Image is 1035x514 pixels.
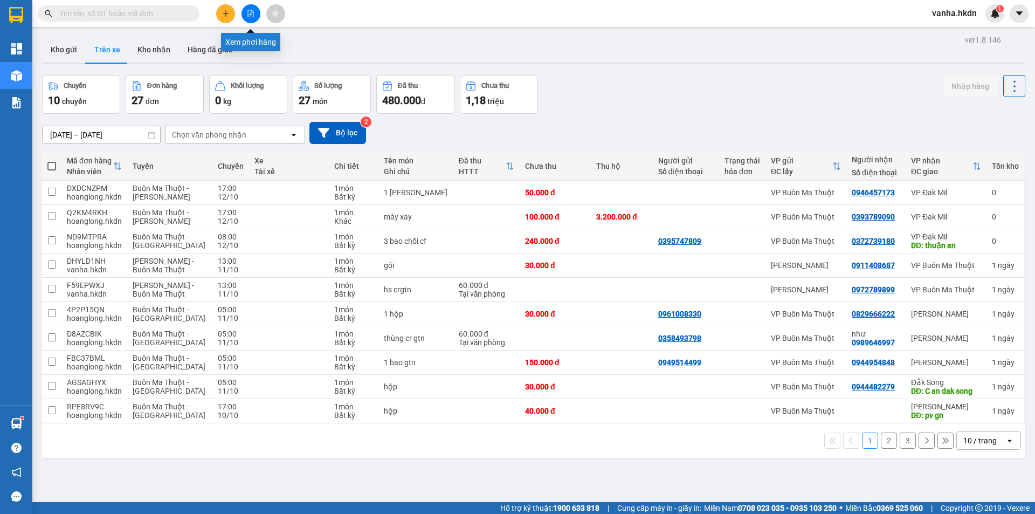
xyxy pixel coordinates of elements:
[771,407,841,415] div: VP Buôn Ma Thuột
[771,261,841,270] div: [PERSON_NAME]
[658,237,701,245] div: 0395747809
[998,261,1015,270] span: ngày
[852,310,895,318] div: 0829666222
[525,358,585,367] div: 150.000 đ
[218,241,244,250] div: 12/10
[67,265,122,274] div: vanha.hkdn
[704,502,837,514] span: Miền Nam
[998,310,1015,318] span: ngày
[852,382,895,391] div: 0944482279
[852,213,895,221] div: 0393789090
[20,416,24,420] sup: 1
[771,334,841,342] div: VP Buôn Ma Thuột
[334,290,374,298] div: Bất kỳ
[992,162,1019,170] div: Tồn kho
[384,285,447,294] div: hs crgtn
[218,208,244,217] div: 17:00
[992,188,1019,197] div: 0
[1005,436,1014,445] svg: open
[133,184,190,201] span: Buôn Ma Thuột - [PERSON_NAME]
[334,281,374,290] div: 1 món
[765,152,846,181] th: Toggle SortBy
[67,338,122,347] div: hoanglong.hkdn
[992,310,1019,318] div: 1
[911,241,981,250] div: DĐ: thuận an
[996,5,1004,12] sup: 1
[1010,4,1029,23] button: caret-down
[384,261,447,270] div: gói
[911,167,972,176] div: ĐC giao
[992,285,1019,294] div: 1
[67,411,122,420] div: hoanglong.hkdn
[67,305,122,314] div: 4P2P15QN
[133,330,205,347] span: Buôn Ma Thuột - [GEOGRAPHIC_DATA]
[384,358,447,367] div: 1 bao gtn
[62,97,87,106] span: chuyến
[67,193,122,201] div: hoanglong.hkdn
[852,237,895,245] div: 0372739180
[658,167,714,176] div: Số điện thoại
[67,281,122,290] div: F59EPWXJ
[59,8,187,19] input: Tìm tên, số ĐT hoặc mã đơn
[334,232,374,241] div: 1 món
[998,407,1015,415] span: ngày
[48,94,60,107] span: 10
[487,97,504,106] span: triệu
[334,354,374,362] div: 1 món
[862,433,878,449] button: 1
[596,213,647,221] div: 3.200.000 đ
[334,378,374,387] div: 1 món
[67,257,122,265] div: DHYLD1NH
[943,77,998,96] button: Nhập hàng
[459,338,514,347] div: Tại văn phòng
[911,402,981,411] div: [PERSON_NAME]
[852,155,900,164] div: Người nhận
[218,314,244,323] div: 11/10
[218,281,244,290] div: 13:00
[11,70,22,81] img: warehouse-icon
[67,217,122,225] div: hoanglong.hkdn
[466,94,486,107] span: 1,18
[67,184,122,193] div: DXDCNZPM
[45,10,52,17] span: search
[525,310,585,318] div: 30.000 đ
[460,75,538,114] button: Chưa thu1,18 triệu
[1015,9,1024,18] span: caret-down
[459,167,506,176] div: HTTT
[398,82,418,90] div: Đã thu
[923,6,985,20] span: vanha.hkdn
[992,213,1019,221] div: 0
[67,232,122,241] div: ND9MTPRA
[67,387,122,395] div: hoanglong.hkdn
[266,4,285,23] button: aim
[11,467,22,477] span: notification
[839,506,843,510] span: ⚪️
[254,167,323,176] div: Tài xế
[911,310,981,318] div: [PERSON_NAME]
[771,382,841,391] div: VP Buôn Ma Thuột
[218,193,244,201] div: 12/10
[998,334,1015,342] span: ngày
[218,411,244,420] div: 10/10
[459,281,514,290] div: 60.000 đ
[771,188,841,197] div: VP Buôn Ma Thuột
[900,433,916,449] button: 3
[990,9,1000,18] img: icon-new-feature
[334,193,374,201] div: Bất kỳ
[852,188,895,197] div: 0946457173
[334,162,374,170] div: Chi tiết
[67,330,122,338] div: D8AZCBIK
[172,129,246,140] div: Chọn văn phòng nhận
[334,362,374,371] div: Bất kỳ
[525,382,585,391] div: 30.000 đ
[11,443,22,453] span: question-circle
[992,261,1019,270] div: 1
[133,208,190,225] span: Buôn Ma Thuột - [PERSON_NAME]
[146,97,159,106] span: đơn
[231,82,264,90] div: Khối lượng
[133,162,207,170] div: Tuyến
[459,156,506,165] div: Đã thu
[218,217,244,225] div: 12/10
[911,334,981,342] div: [PERSON_NAME]
[218,354,244,362] div: 05:00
